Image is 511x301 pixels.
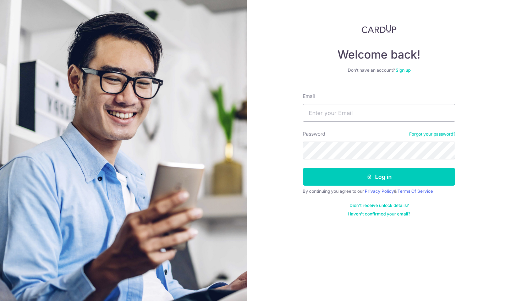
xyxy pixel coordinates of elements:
[350,203,409,208] a: Didn't receive unlock details?
[303,168,455,186] button: Log in
[362,25,396,33] img: CardUp Logo
[303,93,315,100] label: Email
[303,188,455,194] div: By continuing you agree to our &
[365,188,394,194] a: Privacy Policy
[303,130,325,137] label: Password
[396,67,411,73] a: Sign up
[348,211,410,217] a: Haven't confirmed your email?
[409,131,455,137] a: Forgot your password?
[397,188,433,194] a: Terms Of Service
[303,104,455,122] input: Enter your Email
[303,67,455,73] div: Don’t have an account?
[303,48,455,62] h4: Welcome back!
